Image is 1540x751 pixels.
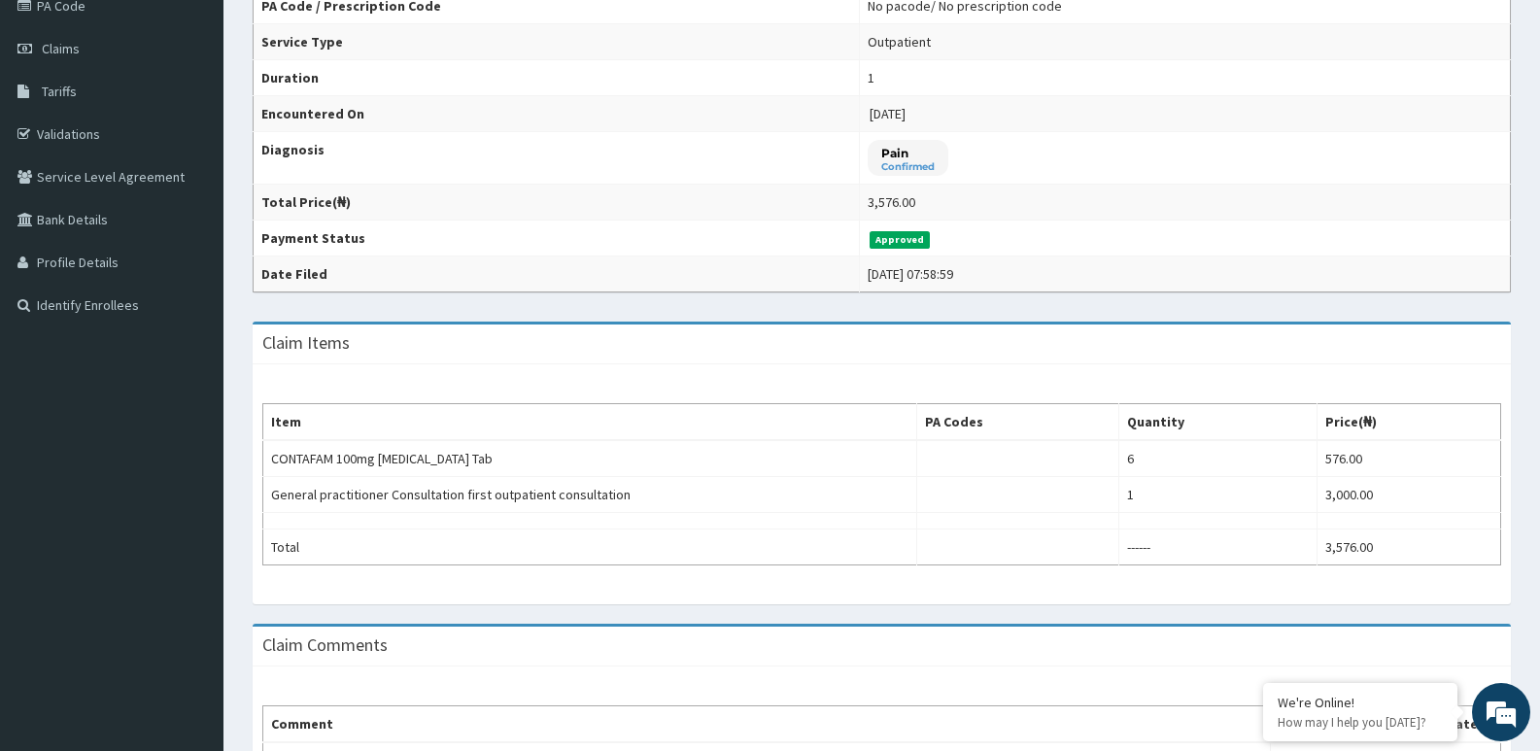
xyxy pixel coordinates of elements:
[254,221,860,256] th: Payment Status
[1278,694,1443,711] div: We're Online!
[263,477,917,513] td: General practitioner Consultation first outpatient consultation
[1118,404,1318,441] th: Quantity
[1118,529,1318,565] td: ------
[254,24,860,60] th: Service Type
[1118,440,1318,477] td: 6
[42,40,80,57] span: Claims
[868,192,915,212] div: 3,576.00
[254,60,860,96] th: Duration
[254,96,860,132] th: Encountered On
[868,68,874,87] div: 1
[262,636,388,654] h3: Claim Comments
[263,706,1271,743] th: Comment
[263,529,917,565] td: Total
[263,440,917,477] td: CONTAFAM 100mg [MEDICAL_DATA] Tab
[1278,714,1443,731] p: How may I help you today?
[1118,477,1318,513] td: 1
[870,105,906,122] span: [DATE]
[254,132,860,185] th: Diagnosis
[868,264,953,284] div: [DATE] 07:58:59
[881,145,935,161] p: Pain
[1318,477,1501,513] td: 3,000.00
[262,334,350,352] h3: Claim Items
[1438,706,1500,743] th: Date
[1318,529,1501,565] td: 3,576.00
[254,256,860,292] th: Date Filed
[1318,404,1501,441] th: Price(₦)
[868,32,931,51] div: Outpatient
[870,231,931,249] span: Approved
[254,185,860,221] th: Total Price(₦)
[263,404,917,441] th: Item
[1318,440,1501,477] td: 576.00
[42,83,77,100] span: Tariffs
[881,162,935,172] small: Confirmed
[917,404,1118,441] th: PA Codes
